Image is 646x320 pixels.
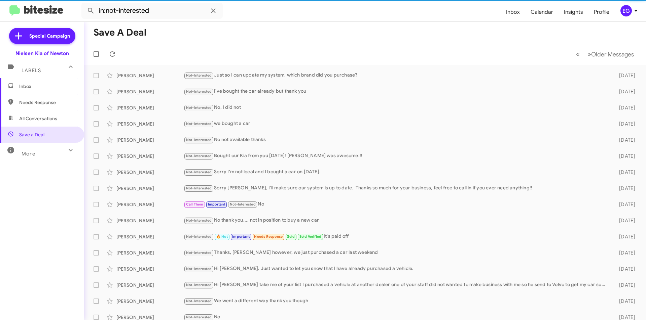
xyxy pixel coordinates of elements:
[94,27,146,38] h1: Save a Deal
[608,185,641,192] div: [DATE]
[608,137,641,143] div: [DATE]
[620,5,632,16] div: EG
[116,169,184,176] div: [PERSON_NAME]
[184,120,608,128] div: we bought a car
[116,104,184,111] div: [PERSON_NAME]
[608,104,641,111] div: [DATE]
[186,105,212,110] span: Not-Interested
[186,218,212,223] span: Not-Interested
[186,138,212,142] span: Not-Interested
[116,282,184,288] div: [PERSON_NAME]
[608,298,641,305] div: [DATE]
[184,72,608,79] div: Just so I can update my system, which brand did you purchase?
[116,153,184,159] div: [PERSON_NAME]
[608,249,641,256] div: [DATE]
[186,202,204,207] span: Call Them
[184,104,608,111] div: No, I did not
[184,249,608,257] div: Thanks, [PERSON_NAME] however, we just purchased a car last weekend
[116,72,184,79] div: [PERSON_NAME]
[186,154,212,158] span: Not-Interested
[116,298,184,305] div: [PERSON_NAME]
[184,152,608,160] div: Bought our Kia from you [DATE]! [PERSON_NAME] was awesome!!!
[559,2,588,22] a: Insights
[186,73,212,78] span: Not-Interested
[184,297,608,305] div: We went a different way thank you though
[184,184,608,192] div: Sorry [PERSON_NAME], I'll make sure our system is up to date. Thanks so much for your business, f...
[615,5,639,16] button: EG
[608,266,641,272] div: [DATE]
[81,3,223,19] input: Search
[22,151,35,157] span: More
[208,202,225,207] span: Important
[15,50,69,57] div: Nielsen Kia of Newton
[608,153,641,159] div: [DATE]
[29,33,70,39] span: Special Campaign
[287,234,295,239] span: Sold
[608,121,641,127] div: [DATE]
[19,83,76,90] span: Inbox
[254,234,283,239] span: Needs Response
[184,168,608,176] div: Sorry I'm not local and I bought a car on [DATE].
[184,217,608,224] div: No thank you.... not in position to buy a new car
[232,234,250,239] span: Important
[184,281,608,289] div: Hi [PERSON_NAME] take me of your list I purchased a vehicle at another dealer one of your staff d...
[186,89,212,94] span: Not-Interested
[184,265,608,273] div: Hi [PERSON_NAME]. Just wanted to let you snow that I have already purchased a vehicle.
[186,315,212,319] span: Not-Interested
[186,234,212,239] span: Not-Interested
[608,217,641,224] div: [DATE]
[116,185,184,192] div: [PERSON_NAME]
[591,51,634,58] span: Older Messages
[186,283,212,287] span: Not-Interested
[19,131,44,138] span: Save a Deal
[184,200,608,208] div: No
[576,50,580,58] span: «
[608,282,641,288] div: [DATE]
[19,115,57,122] span: All Conversations
[216,234,228,239] span: 🔥 Hot
[186,250,212,255] span: Not-Interested
[9,28,75,44] a: Special Campaign
[116,137,184,143] div: [PERSON_NAME]
[186,122,212,126] span: Not-Interested
[184,88,608,95] div: I've bought the car already but thank you
[299,234,322,239] span: Sold Verified
[19,99,76,106] span: Needs Response
[116,121,184,127] div: [PERSON_NAME]
[186,170,212,174] span: Not-Interested
[22,67,41,74] span: Labels
[583,47,638,61] button: Next
[501,2,525,22] a: Inbox
[116,201,184,208] div: [PERSON_NAME]
[608,169,641,176] div: [DATE]
[608,201,641,208] div: [DATE]
[186,186,212,190] span: Not-Interested
[116,233,184,240] div: [PERSON_NAME]
[184,136,608,144] div: No not available thanks
[116,266,184,272] div: [PERSON_NAME]
[116,217,184,224] div: [PERSON_NAME]
[116,249,184,256] div: [PERSON_NAME]
[608,72,641,79] div: [DATE]
[572,47,638,61] nav: Page navigation example
[608,88,641,95] div: [DATE]
[608,233,641,240] div: [DATE]
[588,2,615,22] a: Profile
[186,299,212,303] span: Not-Interested
[587,50,591,58] span: »
[186,267,212,271] span: Not-Interested
[230,202,256,207] span: Not-Interested
[572,47,584,61] button: Previous
[116,88,184,95] div: [PERSON_NAME]
[525,2,559,22] a: Calendar
[184,233,608,240] div: It's paid off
